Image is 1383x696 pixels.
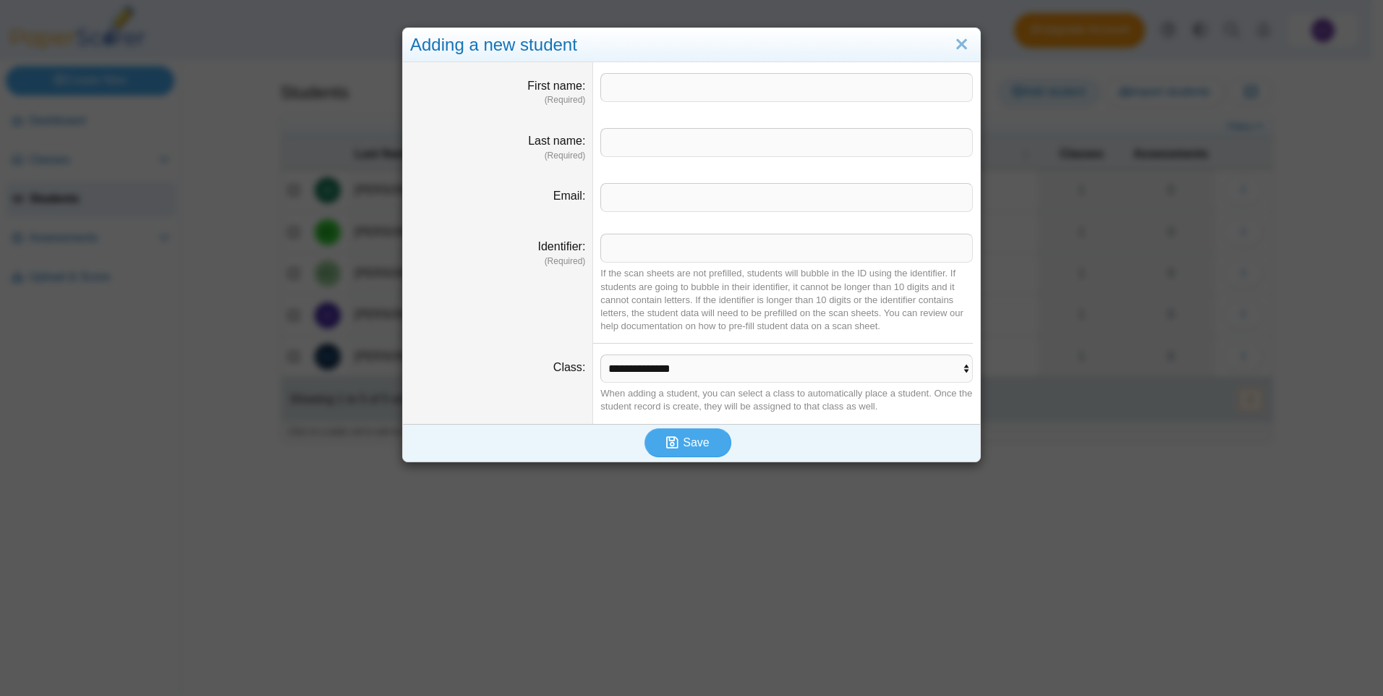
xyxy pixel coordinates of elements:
[644,428,731,457] button: Save
[410,94,585,106] dfn: (Required)
[950,33,973,57] a: Close
[538,240,586,252] label: Identifier
[553,361,585,373] label: Class
[410,150,585,162] dfn: (Required)
[683,436,709,449] span: Save
[553,190,585,202] label: Email
[403,28,980,62] div: Adding a new student
[410,255,585,268] dfn: (Required)
[600,387,973,413] div: When adding a student, you can select a class to automatically place a student. Once the student ...
[527,80,585,92] label: First name
[600,267,973,333] div: If the scan sheets are not prefilled, students will bubble in the ID using the identifier. If stu...
[528,135,585,147] label: Last name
